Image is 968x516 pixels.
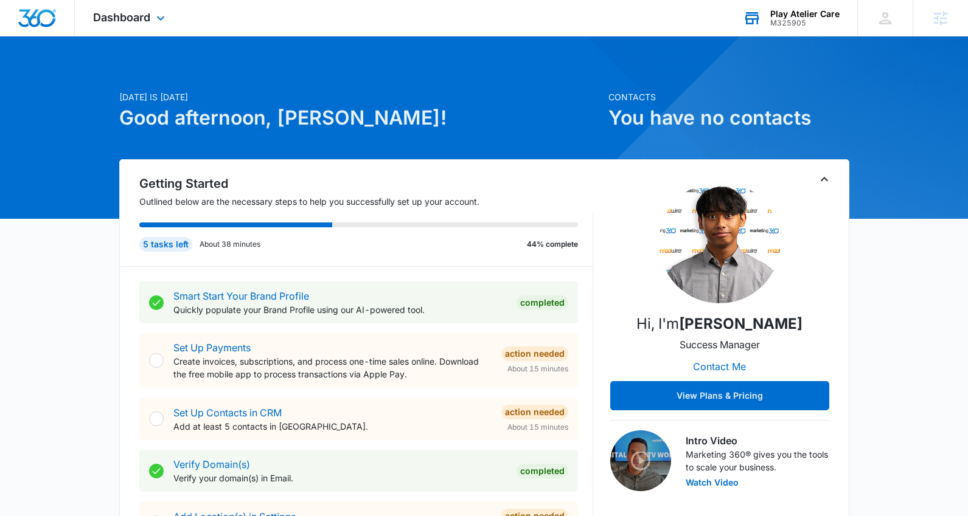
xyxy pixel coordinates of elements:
span: About 15 minutes [507,363,568,374]
p: Contacts [608,91,849,103]
div: Completed [517,464,568,478]
div: Action Needed [501,405,568,419]
h2: Getting Started [139,174,593,193]
button: View Plans & Pricing [610,381,829,410]
p: [DATE] is [DATE] [119,91,601,103]
a: Smart Start Your Brand Profile [173,290,309,302]
a: Set Up Payments [173,342,251,354]
p: Create invoices, subscriptions, and process one-time sales online. Download the free mobile app t... [173,355,492,380]
div: Action Needed [501,346,568,361]
div: 5 tasks left [139,237,192,252]
div: account name [770,9,840,19]
h1: You have no contacts [608,103,849,132]
p: Success Manager [680,337,760,352]
p: Hi, I'm [636,313,803,335]
button: Toggle Collapse [817,172,832,187]
p: Add at least 5 contacts in [GEOGRAPHIC_DATA]. [173,420,492,433]
p: Outlined below are the necessary steps to help you successfully set up your account. [139,195,593,208]
button: Watch Video [686,478,739,487]
span: About 15 minutes [507,422,568,433]
div: Completed [517,295,568,310]
button: Contact Me [681,352,758,381]
h1: Good afternoon, [PERSON_NAME]! [119,103,601,132]
p: Quickly populate your Brand Profile using our AI-powered tool. [173,303,507,316]
h3: Intro Video [686,433,829,448]
span: Dashboard [93,11,150,24]
a: Verify Domain(s) [173,458,250,470]
p: 44% complete [527,239,578,250]
strong: [PERSON_NAME] [679,315,803,332]
p: Verify your domain(s) in Email. [173,472,507,484]
a: Set Up Contacts in CRM [173,407,282,419]
img: Ilham Nugroho [659,182,781,303]
div: account id [770,19,840,27]
p: About 38 minutes [200,239,260,250]
img: Intro Video [610,430,671,491]
p: Marketing 360® gives you the tools to scale your business. [686,448,829,473]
